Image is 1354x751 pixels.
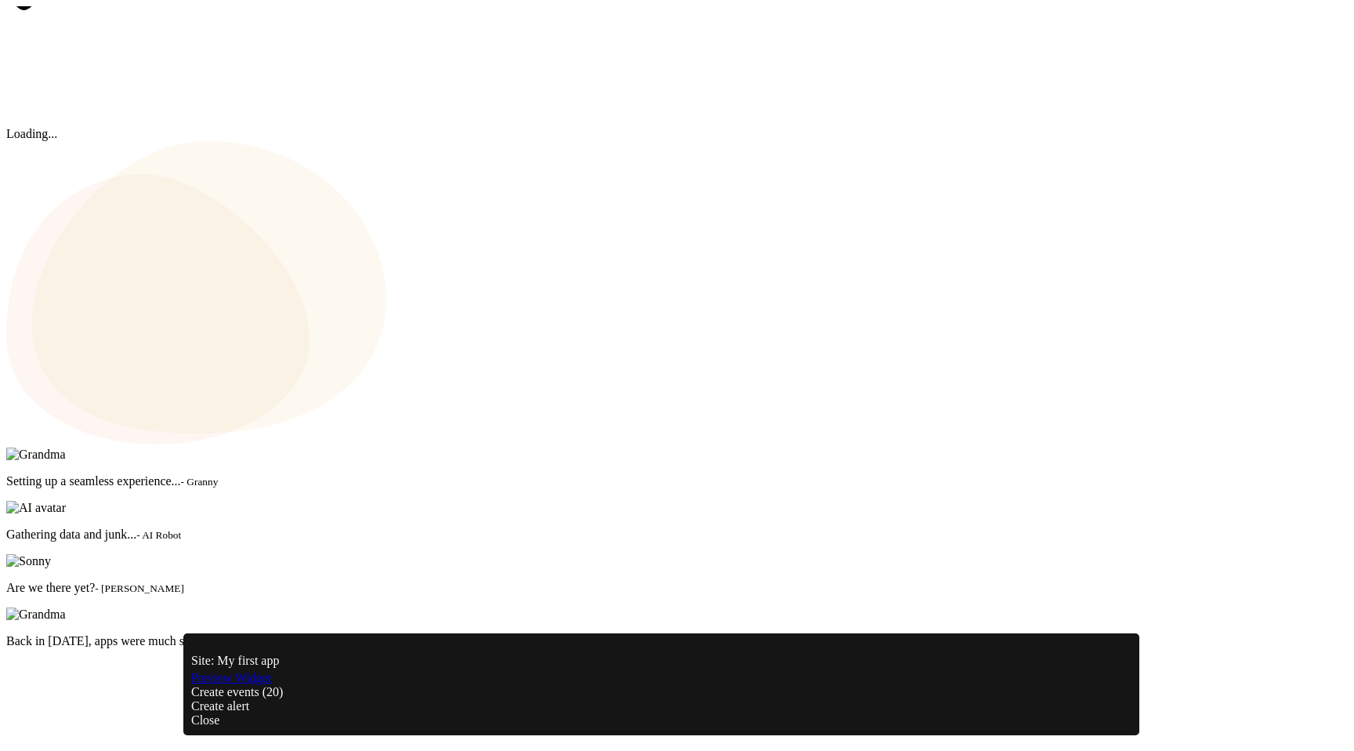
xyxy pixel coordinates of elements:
[136,529,181,541] small: - AI Robot
[6,448,66,462] img: Grandma
[191,654,1131,668] p: Site: My first app
[181,476,219,488] small: - Granny
[6,6,1348,141] div: Loading...
[6,528,1348,542] p: Gathering data and junk...
[6,501,66,515] img: AI avatar
[6,581,1348,595] p: Are we there yet?
[6,554,51,568] img: Sonny
[191,713,1131,727] div: Close
[6,608,66,622] img: Grandma
[191,671,272,684] a: Preview Widget
[191,699,1131,713] div: Create alert
[6,474,1348,488] p: Setting up a seamless experience...
[191,685,1131,699] div: Create events (20)
[95,582,184,594] small: - [PERSON_NAME]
